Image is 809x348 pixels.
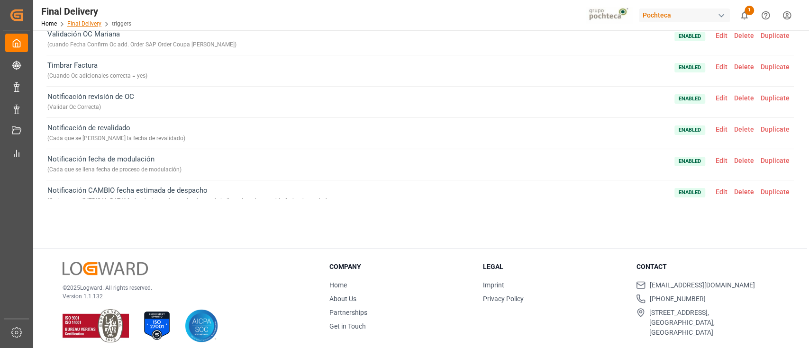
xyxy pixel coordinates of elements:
[47,60,147,81] span: Timbrar Factura
[483,281,504,289] a: Imprint
[329,295,356,303] a: About Us
[483,295,524,303] a: Privacy Policy
[712,157,731,164] span: Edit
[47,185,327,206] span: Notificación CAMBIO fecha estimada de despacho
[731,94,757,102] span: Delete
[674,125,705,135] span: Enabled
[47,91,134,113] span: Notificación revisión de OC
[649,308,778,338] span: [STREET_ADDRESS], [GEOGRAPHIC_DATA], [GEOGRAPHIC_DATA]
[329,309,367,316] a: Partnerships
[47,102,134,113] div: ( Validar Oc Correcta )
[712,188,731,196] span: Edit
[731,63,757,71] span: Delete
[712,32,731,39] span: Edit
[674,94,705,104] span: Enabled
[636,262,778,272] h3: Contact
[757,94,793,102] span: Duplicate
[47,123,185,144] span: Notificación de revalidado
[140,309,173,342] img: ISO 27001 Certification
[47,39,236,50] div: ( cuando Fecha Confirm Oc add. Order SAP Order Coupa [PERSON_NAME] )
[757,63,793,71] span: Duplicate
[329,322,366,330] a: Get in Touch
[63,262,148,276] img: Logward Logo
[649,280,754,290] span: [EMAIL_ADDRESS][DOMAIN_NAME]
[329,262,471,272] h3: Company
[712,125,731,133] span: Edit
[185,309,218,342] img: AICPA SOC
[47,164,182,175] div: ( Cada que se llena fecha de proceso de modulación )
[63,309,129,342] img: ISO 9001 & ISO 14001 Certification
[41,4,131,18] div: Final Delivery
[712,63,731,71] span: Edit
[731,125,757,133] span: Delete
[329,281,347,289] a: Home
[674,157,705,166] span: Enabled
[745,6,754,15] span: 1
[639,9,730,22] div: Pochteca
[674,63,705,72] span: Enabled
[674,188,705,197] span: Enabled
[586,7,633,24] img: pochtecaImg.jpg_1689854062.jpg
[734,5,755,26] button: show 1 new notifications
[639,6,734,24] button: Pochteca
[757,157,793,164] span: Duplicate
[757,188,793,196] span: Duplicate
[41,20,57,27] a: Home
[731,32,757,39] span: Delete
[649,294,705,304] span: [PHONE_NUMBER]
[47,29,236,50] span: Validación OC Mariana
[47,133,185,144] div: ( Cada que se [PERSON_NAME] la fecha de revalidado )
[731,157,757,164] span: Delete
[755,5,776,26] button: Help Center
[47,71,147,81] div: ( Cuando Oc adicionales correcta = yes )
[712,94,731,102] span: Edit
[63,292,306,301] p: Version 1.1.132
[67,20,101,27] a: Final Delivery
[757,125,793,133] span: Duplicate
[674,32,705,41] span: Enabled
[63,284,306,292] p: © 2025 Logward. All rights reserved.
[731,188,757,196] span: Delete
[757,32,793,39] span: Duplicate
[47,154,182,175] span: Notificación fecha de modulación
[47,196,327,206] div: ( Cada que se [MEDICAL_DATA] fecha de despacho y seleccionan de la lista el motivo cambio fecha d...
[483,262,625,272] h3: Legal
